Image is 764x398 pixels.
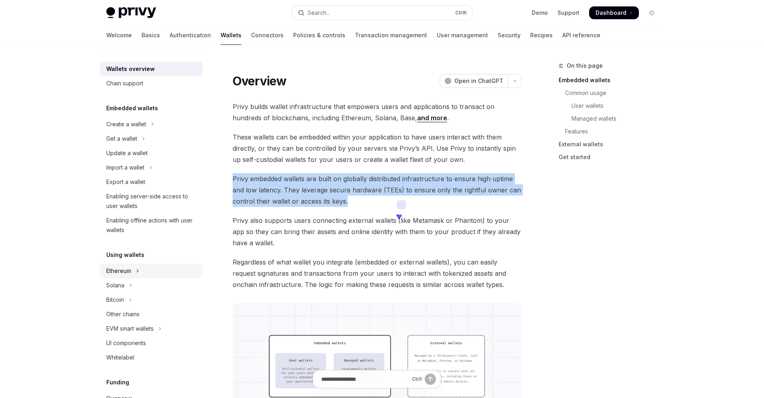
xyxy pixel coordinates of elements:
[559,74,665,87] a: Embedded wallets
[100,321,203,336] button: Toggle EVM smart wallets section
[100,160,203,175] button: Toggle Import a wallet section
[106,378,129,387] h5: Funding
[530,26,553,45] a: Recipes
[293,26,345,45] a: Policies & controls
[321,370,409,388] input: Ask a question...
[417,114,447,122] a: and more
[532,9,548,17] a: Demo
[106,177,145,187] div: Export a wallet
[106,324,154,333] div: EVM smart wallets
[100,175,203,189] a: Export a wallet
[559,99,665,112] a: User wallets
[106,103,158,113] h5: Embedded wallets
[106,192,198,211] div: Enabling server-side access to user wallets
[106,64,155,74] div: Wallets overview
[557,9,580,17] a: Support
[440,74,508,88] button: Open in ChatGPT
[589,6,639,19] a: Dashboard
[106,338,146,348] div: UI components
[233,74,287,88] h1: Overview
[559,125,665,138] a: Features
[559,151,665,164] a: Get started
[645,6,658,19] button: Toggle dark mode
[100,76,203,91] a: Chain support
[170,26,211,45] a: Authentication
[233,173,522,207] span: Privy embedded wallets are built on globally distributed infrastructure to ensure high uptime and...
[100,62,203,76] a: Wallets overview
[100,117,203,131] button: Toggle Create a wallet section
[292,6,472,20] button: Open search
[233,215,522,248] span: Privy also supports users connecting external wallets (like Metamask or Phantom) to your app so t...
[100,336,203,350] a: UI components
[106,281,124,290] div: Solana
[100,146,203,160] a: Update a wallet
[106,119,146,129] div: Create a wallet
[455,10,467,16] span: Ctrl K
[559,87,665,99] a: Common usage
[100,189,203,213] a: Enabling server-side access to user wallets
[106,353,134,362] div: Whitelabel
[106,79,143,88] div: Chain support
[106,7,156,18] img: light logo
[567,61,603,71] span: On this page
[355,26,427,45] a: Transaction management
[106,309,140,319] div: Other chains
[100,278,203,293] button: Toggle Solana section
[106,134,137,143] div: Get a wallet
[596,9,626,17] span: Dashboard
[106,295,124,305] div: Bitcoin
[221,26,241,45] a: Wallets
[437,26,488,45] a: User management
[100,293,203,307] button: Toggle Bitcoin section
[100,307,203,321] a: Other chains
[100,213,203,237] a: Enabling offline actions with user wallets
[100,131,203,146] button: Toggle Get a wallet section
[142,26,160,45] a: Basics
[106,250,144,260] h5: Using wallets
[562,26,600,45] a: API reference
[559,138,665,151] a: External wallets
[559,112,665,125] a: Managed wallets
[100,350,203,365] a: Whitelabel
[498,26,521,45] a: Security
[233,131,522,165] span: These wallets can be embedded within your application to have users interact with them directly, ...
[425,374,436,385] button: Send message
[106,216,198,235] div: Enabling offline actions with user wallets
[454,77,503,85] span: Open in ChatGPT
[233,257,522,290] span: Regardless of what wallet you integrate (embedded or external wallets), you can easily request si...
[106,148,148,158] div: Update a wallet
[251,26,284,45] a: Connectors
[106,163,144,172] div: Import a wallet
[100,264,203,278] button: Toggle Ethereum section
[308,8,330,18] div: Search...
[233,101,522,123] span: Privy builds wallet infrastructure that empowers users and applications to transact on hundreds o...
[106,266,131,276] div: Ethereum
[106,26,132,45] a: Welcome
